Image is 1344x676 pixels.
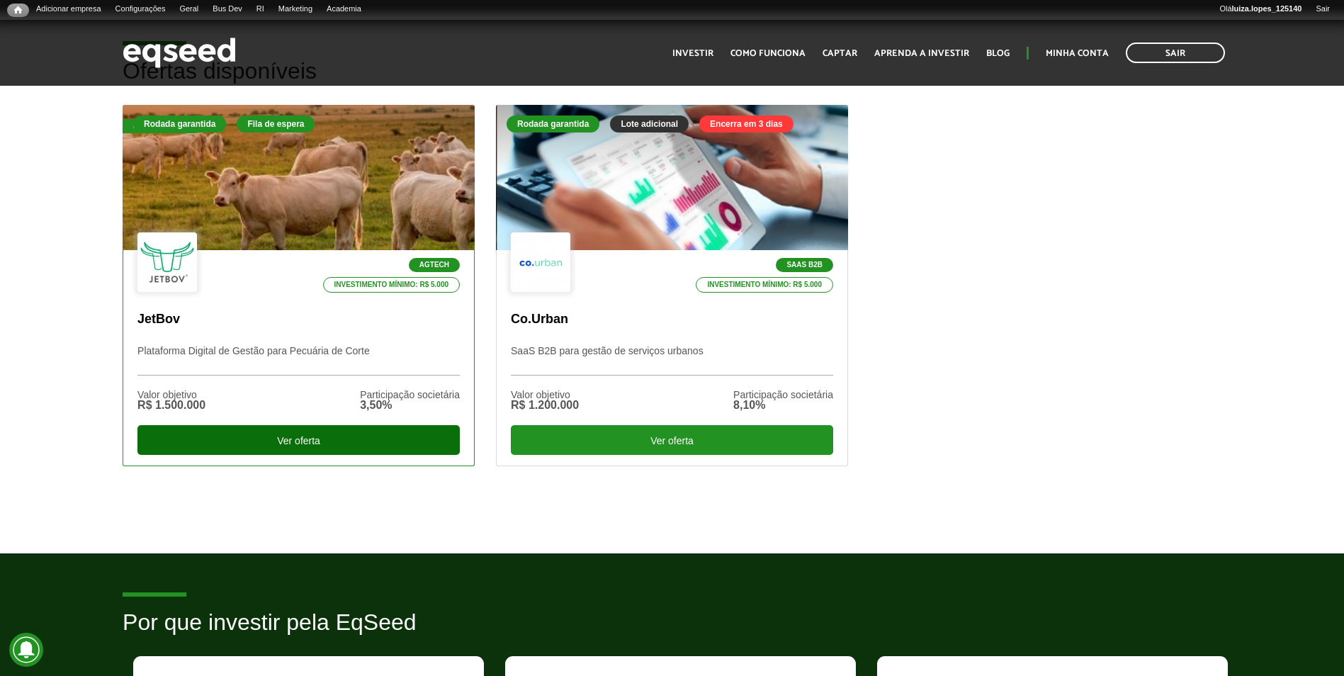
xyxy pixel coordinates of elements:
[137,425,460,455] div: Ver oferta
[696,277,833,293] p: Investimento mínimo: R$ 5.000
[29,4,108,15] a: Adicionar empresa
[123,119,202,133] div: Fila de espera
[14,5,22,15] span: Início
[108,4,173,15] a: Configurações
[123,34,236,72] img: EqSeed
[137,345,460,376] p: Plataforma Digital de Gestão para Pecuária de Corte
[874,49,969,58] a: Aprenda a investir
[172,4,205,15] a: Geral
[733,400,833,411] div: 8,10%
[733,390,833,400] div: Participação societária
[511,425,833,455] div: Ver oferta
[699,116,794,133] div: Encerra em 3 dias
[1232,4,1302,13] strong: luiza.lopes_125140
[137,390,205,400] div: Valor objetivo
[7,4,29,17] a: Início
[1212,4,1309,15] a: Oláluiza.lopes_125140
[137,312,460,327] p: JetBov
[360,390,460,400] div: Participação societária
[1126,43,1225,63] a: Sair
[123,610,1221,656] h2: Por que investir pela EqSeed
[133,116,226,133] div: Rodada garantida
[271,4,320,15] a: Marketing
[511,312,833,327] p: Co.Urban
[986,49,1010,58] a: Blog
[1309,4,1337,15] a: Sair
[672,49,713,58] a: Investir
[823,49,857,58] a: Captar
[323,277,461,293] p: Investimento mínimo: R$ 5.000
[360,400,460,411] div: 3,50%
[511,400,579,411] div: R$ 1.200.000
[511,345,833,376] p: SaaS B2B para gestão de serviços urbanos
[320,4,368,15] a: Academia
[409,258,460,272] p: Agtech
[730,49,806,58] a: Como funciona
[776,258,833,272] p: SaaS B2B
[610,116,689,133] div: Lote adicional
[507,116,599,133] div: Rodada garantida
[237,116,315,133] div: Fila de espera
[1046,49,1109,58] a: Minha conta
[496,105,848,466] a: Rodada garantida Lote adicional Encerra em 3 dias SaaS B2B Investimento mínimo: R$ 5.000 Co.Urban...
[123,105,475,466] a: Fila de espera Rodada garantida Fila de espera Agtech Investimento mínimo: R$ 5.000 JetBov Plataf...
[511,390,579,400] div: Valor objetivo
[205,4,249,15] a: Bus Dev
[137,400,205,411] div: R$ 1.500.000
[249,4,271,15] a: RI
